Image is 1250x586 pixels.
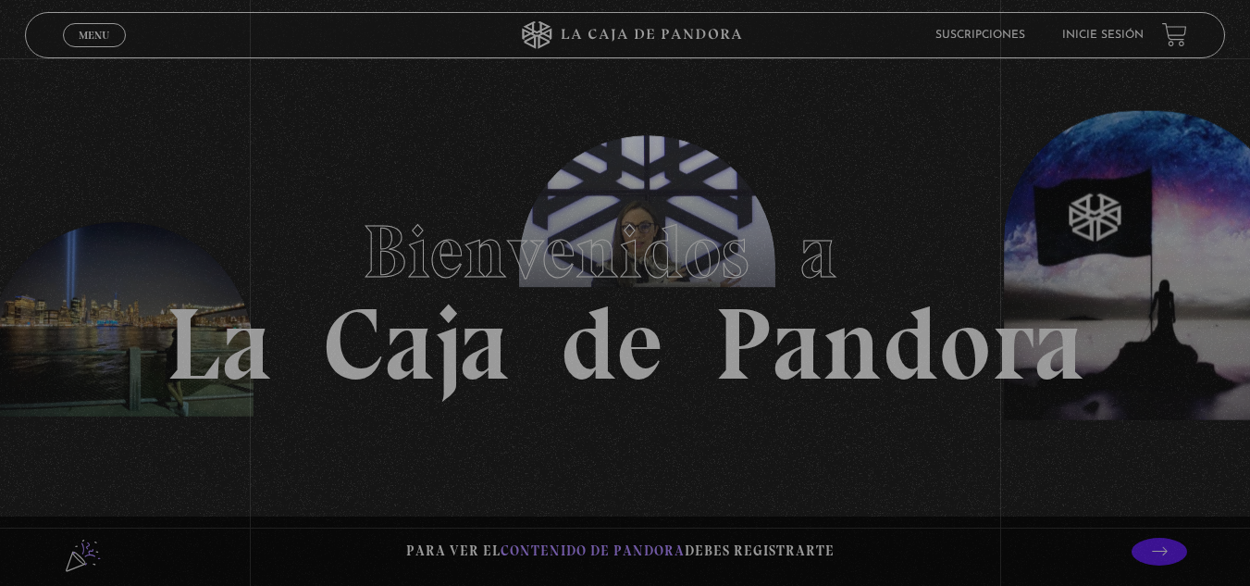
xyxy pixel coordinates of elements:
[166,192,1084,395] h1: La Caja de Pandora
[1162,22,1187,47] a: View your shopping cart
[363,207,888,296] span: Bienvenidos a
[72,44,116,57] span: Cerrar
[935,30,1025,41] a: Suscripciones
[406,539,835,564] p: Para ver el debes registrarte
[1062,30,1144,41] a: Inicie sesión
[501,542,685,559] span: contenido de Pandora
[79,30,109,41] span: Menu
